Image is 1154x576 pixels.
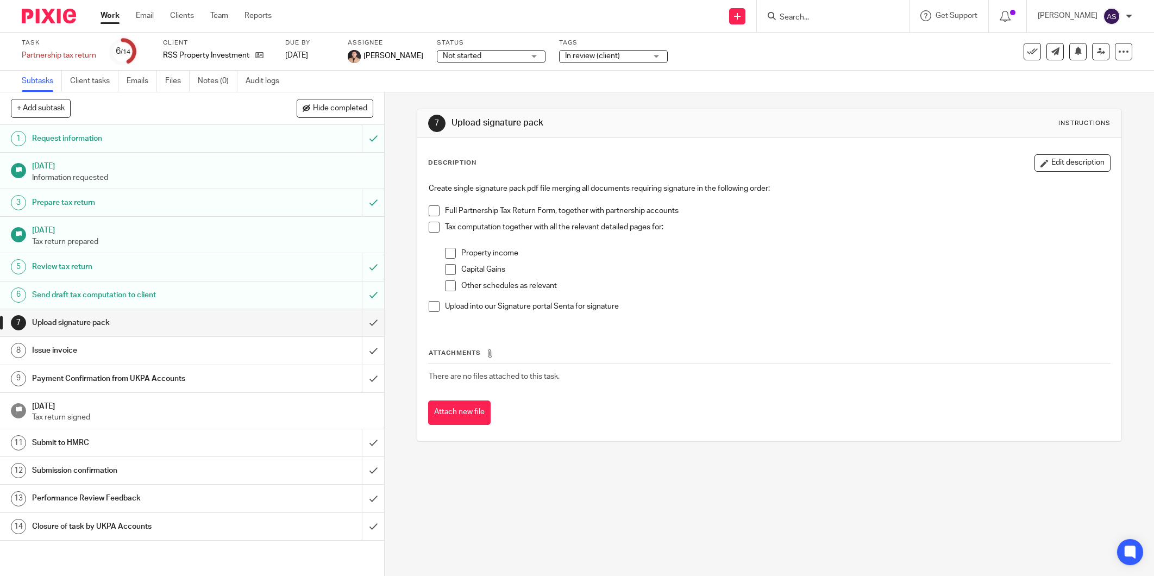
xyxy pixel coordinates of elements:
label: Status [437,39,545,47]
h1: Closure of task by UKPA Accounts [32,518,245,535]
h1: [DATE] [32,398,373,412]
div: Partnership tax return [22,50,96,61]
a: Subtasks [22,71,62,92]
div: 6 [11,287,26,303]
div: 9 [11,371,26,386]
a: Notes (0) [198,71,237,92]
img: Pixie [22,9,76,23]
a: Clients [170,10,194,21]
a: Team [210,10,228,21]
div: 13 [11,491,26,506]
p: [PERSON_NAME] [1038,10,1097,21]
button: Attach new file [428,400,491,425]
h1: Payment Confirmation from UKPA Accounts [32,371,245,387]
h1: Submit to HMRC [32,435,245,451]
h1: Performance Review Feedback [32,490,245,506]
p: Other schedules as relevant [461,280,1110,291]
span: There are no files attached to this task. [429,373,560,380]
img: svg%3E [1103,8,1120,25]
span: [PERSON_NAME] [363,51,423,61]
h1: Prepare tax return [32,195,245,211]
a: Email [136,10,154,21]
h1: [DATE] [32,158,373,172]
p: Property income [461,248,1110,259]
small: /14 [121,49,130,55]
a: Audit logs [246,71,287,92]
div: 12 [11,463,26,478]
a: Work [101,10,120,21]
label: Due by [285,39,334,47]
button: + Add subtask [11,99,71,117]
label: Assignee [348,39,423,47]
h1: Upload signature pack [451,117,793,129]
p: Capital Gains [461,264,1110,275]
label: Client [163,39,272,47]
span: In review (client) [565,52,620,60]
button: Hide completed [297,99,373,117]
input: Search [779,13,876,23]
span: Get Support [936,12,977,20]
p: Upload into our Signature portal Senta for signature [445,301,1110,312]
p: Create single signature pack pdf file merging all documents requiring signature in the following ... [429,183,1110,194]
p: Tax return signed [32,412,373,423]
span: Attachments [429,350,481,356]
span: Hide completed [313,104,367,113]
h1: Send draft tax computation to client [32,287,245,303]
div: 11 [11,435,26,450]
span: Not started [443,52,481,60]
h1: Request information [32,130,245,147]
p: Tax return prepared [32,236,373,247]
div: 6 [116,45,130,58]
div: 5 [11,259,26,274]
img: Nikhil%20(2).jpg [348,50,361,63]
label: Tags [559,39,668,47]
h1: Submission confirmation [32,462,245,479]
div: 8 [11,343,26,358]
p: Full Partnership Tax Return Form, together with partnership accounts [445,205,1110,216]
a: Client tasks [70,71,118,92]
label: Task [22,39,96,47]
div: 14 [11,519,26,534]
p: RSS Property Investments [163,50,250,61]
h1: [DATE] [32,222,373,236]
span: [DATE] [285,52,308,59]
a: Files [165,71,190,92]
div: 7 [428,115,446,132]
a: Emails [127,71,157,92]
button: Edit description [1034,154,1111,172]
p: Information requested [32,172,373,183]
div: 1 [11,131,26,146]
p: Description [428,159,476,167]
div: 7 [11,315,26,330]
div: 3 [11,195,26,210]
p: Tax computation together with all the relevant detailed pages for: [445,222,1110,233]
div: Instructions [1058,119,1111,128]
h1: Upload signature pack [32,315,245,331]
h1: Review tax return [32,259,245,275]
a: Reports [244,10,272,21]
h1: Issue invoice [32,342,245,359]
